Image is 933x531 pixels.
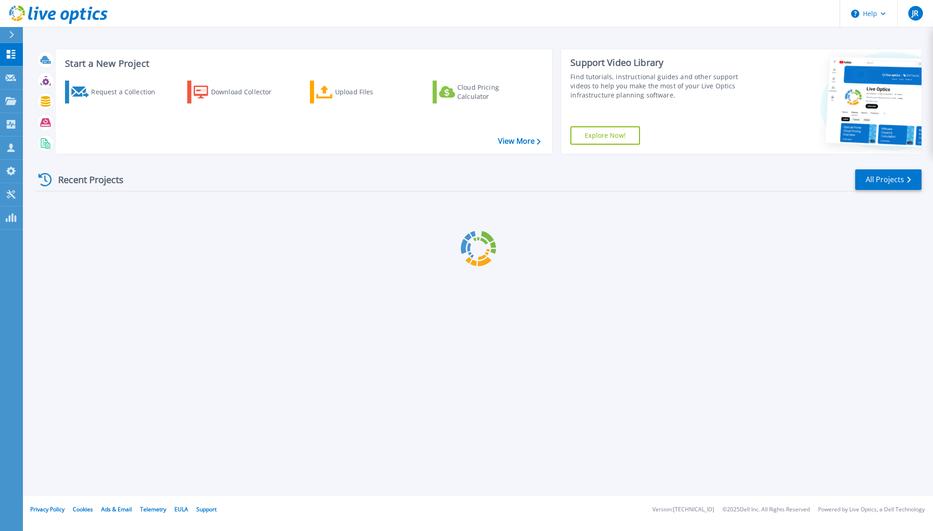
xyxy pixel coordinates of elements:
[433,81,535,103] a: Cloud Pricing Calculator
[457,83,531,101] div: Cloud Pricing Calculator
[174,505,188,513] a: EULA
[818,507,925,513] li: Powered by Live Optics, a Dell Technology
[912,10,918,17] span: JR
[73,505,93,513] a: Cookies
[30,505,65,513] a: Privacy Policy
[140,505,166,513] a: Telemetry
[91,83,164,101] div: Request a Collection
[570,72,754,100] div: Find tutorials, instructional guides and other support videos to help you make the most of your L...
[570,126,640,145] a: Explore Now!
[652,507,714,513] li: Version: [TECHNICAL_ID]
[722,507,810,513] li: © 2025 Dell Inc. All Rights Reserved
[498,137,541,146] a: View More
[65,59,540,69] h3: Start a New Project
[855,169,922,190] a: All Projects
[35,168,136,191] div: Recent Projects
[196,505,217,513] a: Support
[310,81,412,103] a: Upload Files
[211,83,284,101] div: Download Collector
[570,57,754,69] div: Support Video Library
[65,81,167,103] a: Request a Collection
[101,505,132,513] a: Ads & Email
[187,81,289,103] a: Download Collector
[335,83,408,101] div: Upload Files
